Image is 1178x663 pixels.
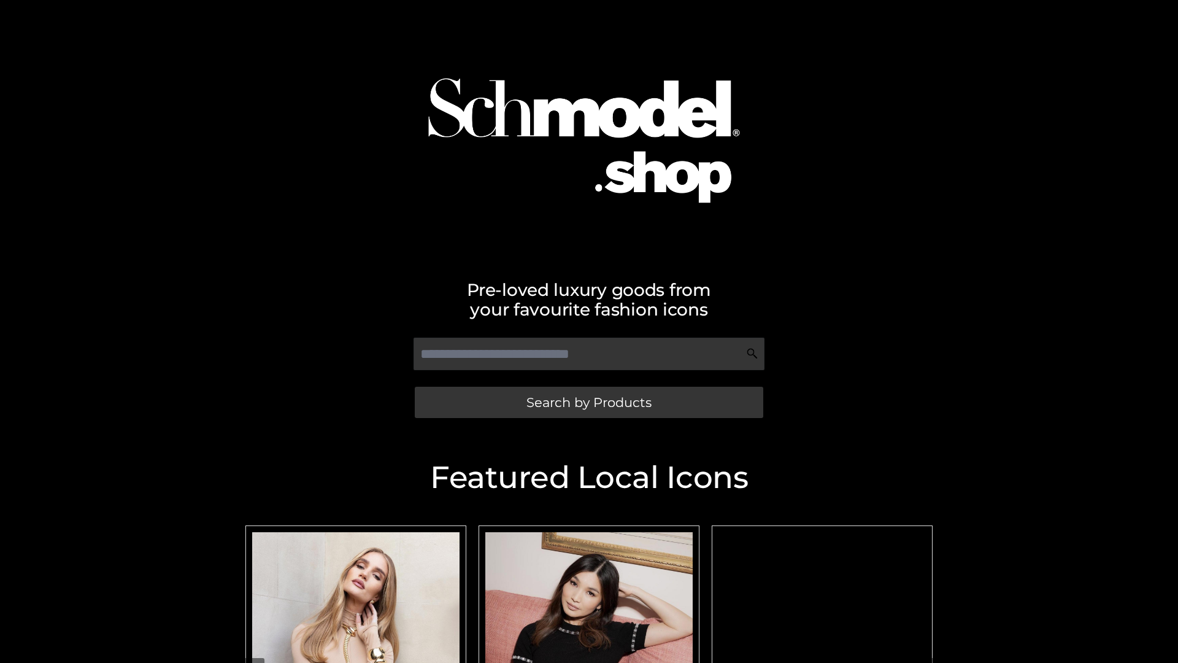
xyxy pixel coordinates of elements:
[239,462,939,493] h2: Featured Local Icons​
[746,347,758,360] img: Search Icon
[526,396,652,409] span: Search by Products
[415,387,763,418] a: Search by Products
[239,280,939,319] h2: Pre-loved luxury goods from your favourite fashion icons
